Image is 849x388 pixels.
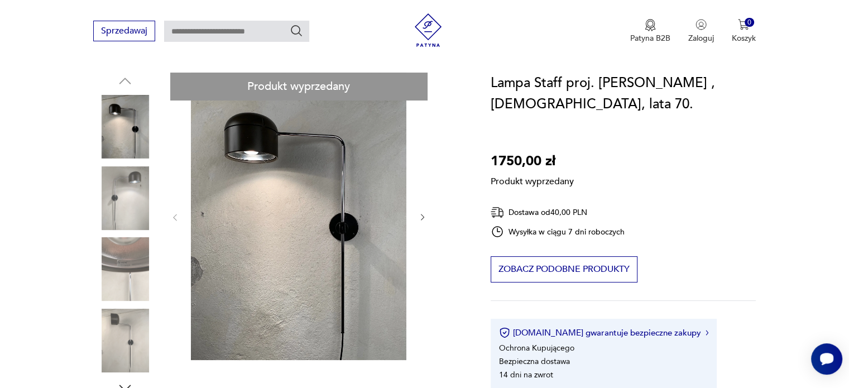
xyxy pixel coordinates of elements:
img: Ikona dostawy [491,205,504,219]
iframe: Smartsupp widget button [811,343,842,375]
p: Patyna B2B [630,33,670,44]
img: Ikona medalu [645,19,656,31]
button: Szukaj [290,24,303,37]
div: Wysyłka w ciągu 7 dni roboczych [491,225,625,238]
button: Zobacz podobne produkty [491,256,637,282]
h1: Lampa Staff proj. [PERSON_NAME] ,[DEMOGRAPHIC_DATA], lata 70. [491,73,756,115]
a: Ikona medaluPatyna B2B [630,19,670,44]
button: Patyna B2B [630,19,670,44]
button: 0Koszyk [732,19,756,44]
p: 1750,00 zł [491,151,574,172]
button: Zaloguj [688,19,714,44]
img: Ikona koszyka [738,19,749,30]
li: Ochrona Kupującego [499,343,574,353]
div: Dostawa od 40,00 PLN [491,205,625,219]
li: 14 dni na zwrot [499,370,553,380]
button: Sprzedawaj [93,21,155,41]
img: Ikona certyfikatu [499,327,510,338]
p: Zaloguj [688,33,714,44]
p: Koszyk [732,33,756,44]
li: Bezpieczna dostawa [499,356,570,367]
div: 0 [745,18,754,27]
img: Ikonka użytkownika [695,19,707,30]
p: Produkt wyprzedany [491,172,574,188]
button: [DOMAIN_NAME] gwarantuje bezpieczne zakupy [499,327,708,338]
img: Ikona strzałki w prawo [706,330,709,336]
img: Patyna - sklep z meblami i dekoracjami vintage [411,13,445,47]
a: Sprzedawaj [93,28,155,36]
